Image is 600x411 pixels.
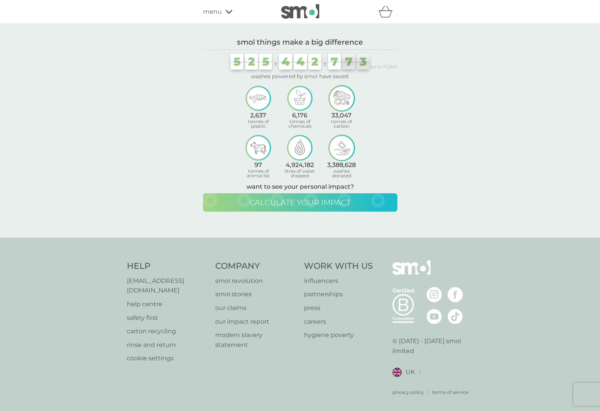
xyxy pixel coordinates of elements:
[127,326,208,336] a: carton recycling
[215,289,296,299] a: smol stories
[357,64,397,70] a: Powered by PQINA
[292,112,307,119] span: 6,176
[245,54,258,62] span: 2
[242,169,275,178] div: tonnes of animal fat
[127,313,208,323] a: safety first
[203,182,397,192] p: want to see your personal impact?
[215,330,296,350] a: modern slavery statement
[127,299,208,309] a: help centre
[392,389,424,396] a: privacy policy
[127,353,208,363] a: cookie settings
[259,54,272,62] span: 5
[284,119,316,128] div: tonnes of chemicals
[304,276,373,286] a: influencers
[278,54,293,62] span: 4
[284,169,316,178] div: litres of water shipped
[127,340,208,350] a: rinse and return
[215,260,296,272] h4: Company
[448,287,463,302] img: visit the smol Facebook page
[215,276,296,286] a: smol revolution
[328,54,341,70] span: 7
[250,112,266,119] span: 2,637
[328,54,341,62] span: 7
[281,4,319,19] img: smol
[230,54,244,62] span: 5
[230,54,244,70] span: 5
[259,54,272,70] span: 5
[254,161,262,169] span: 97
[286,161,314,169] span: 4,924,182
[406,367,415,377] span: UK
[293,54,307,62] span: 4
[245,134,272,161] img: fatSaved-icon
[327,161,356,169] span: 3,388,628
[242,119,275,128] div: tonnes of plastic
[448,309,463,324] img: visit the smol Tiktok page
[278,54,293,70] span: 4
[356,54,370,70] span: 3
[250,198,350,207] span: calculate your impact
[392,336,474,356] p: © [DATE] - [DATE] smol limited
[304,303,373,313] a: press
[304,317,373,327] a: careers
[378,4,397,19] div: basket
[342,54,355,70] span: 7
[203,193,397,212] button: calculate your impact
[286,134,313,161] img: waterSaved-icon
[304,260,373,272] h4: Work With Us
[392,260,430,286] img: smol
[203,39,397,46] h1: smol things make a big difference
[427,309,442,324] img: visit the smol Youtube page
[432,389,469,396] a: terms of service
[392,368,402,377] img: UK flag
[419,370,421,374] img: select a new location
[427,287,442,302] img: visit the smol Instagram page
[203,74,397,79] div: washes powered by smol have saved:
[325,169,358,178] div: washes donated
[331,112,352,119] span: 33,047
[215,303,296,313] a: our claims
[308,54,322,70] span: 2
[127,276,208,295] a: [EMAIL_ADDRESS][DOMAIN_NAME]
[304,330,373,340] a: hygiene poverty
[293,54,307,70] span: 4
[325,119,358,128] div: tonnes of carbon
[127,260,208,272] h4: Help
[308,54,322,62] span: 2
[304,289,373,299] a: partnerships
[245,54,258,70] span: 2
[215,317,296,327] a: our impact report
[203,7,222,17] span: menu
